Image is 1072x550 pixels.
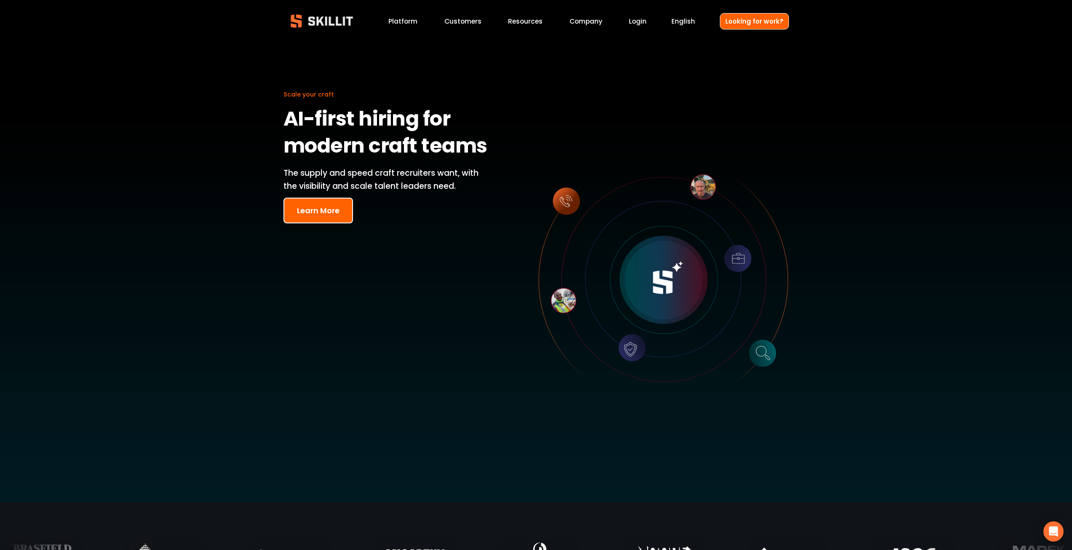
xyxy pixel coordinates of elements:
[569,16,602,27] a: Company
[444,16,481,27] a: Customers
[283,103,487,165] strong: AI-first hiring for modern craft teams
[283,198,353,223] button: Learn More
[1043,521,1064,542] div: Open Intercom Messenger
[388,16,417,27] a: Platform
[671,16,695,26] span: English
[720,13,789,30] a: Looking for work?
[671,16,695,27] div: language picker
[508,16,543,26] span: Resources
[508,16,543,27] a: folder dropdown
[283,8,360,34] img: Skillit
[283,90,334,99] span: Scale your craft
[629,16,647,27] a: Login
[283,167,492,193] p: The supply and speed craft recruiters want, with the visibility and scale talent leaders need.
